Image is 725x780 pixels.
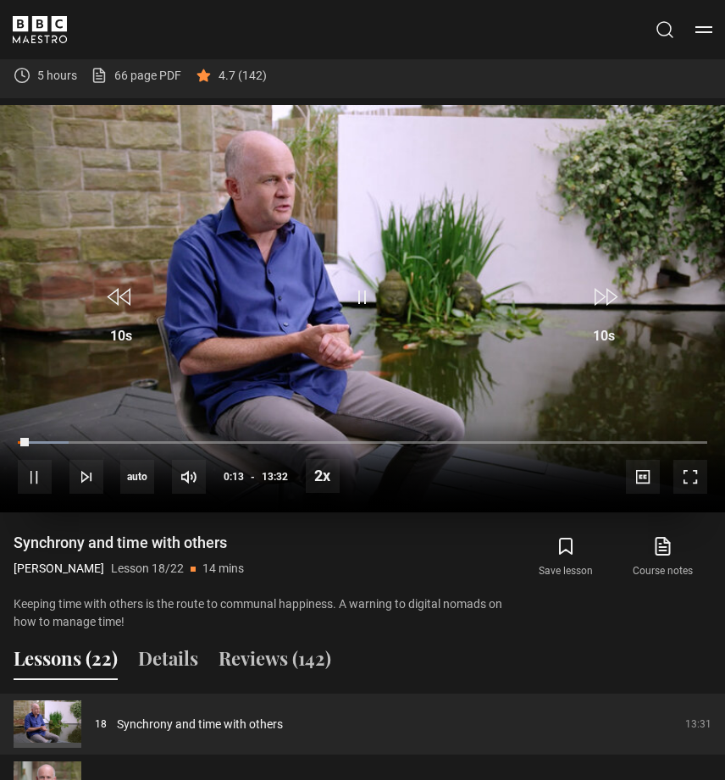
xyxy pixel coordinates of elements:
span: auto [120,460,154,494]
p: Keeping time with others is the route to communal happiness. A warning to digital nomads on how t... [14,595,504,631]
span: 13:32 [262,462,288,492]
button: Reviews (142) [219,644,331,680]
button: Toggle navigation [695,21,712,38]
button: Details [138,644,198,680]
button: Pause [18,460,52,494]
span: - [251,471,255,483]
p: [PERSON_NAME] [14,560,104,578]
a: 66 page PDF [91,67,181,85]
div: Progress Bar [18,441,707,445]
a: Course notes [615,533,711,582]
p: Lesson 18/22 [111,560,184,578]
button: Fullscreen [673,460,707,494]
button: Save lesson [517,533,614,582]
button: Next Lesson [69,460,103,494]
button: Lessons (22) [14,644,118,680]
p: 14 mins [202,560,244,578]
button: Mute [172,460,206,494]
p: 5 hours [37,67,77,85]
span: 0:13 [224,462,244,492]
div: Current quality: 1080p [120,460,154,494]
svg: BBC Maestro [13,16,67,43]
button: Captions [626,460,660,494]
p: 4.7 (142) [219,67,267,85]
h1: Synchrony and time with others [14,533,244,553]
button: Playback Rate [306,459,340,493]
a: Synchrony and time with others [117,716,283,733]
